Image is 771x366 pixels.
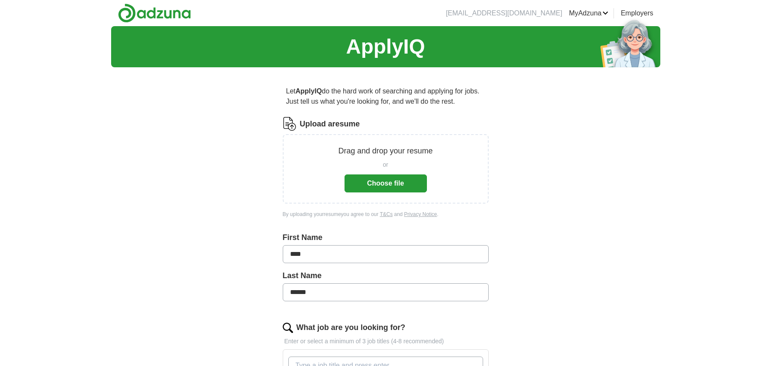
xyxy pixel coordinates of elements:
[345,174,427,192] button: Choose file
[283,323,293,333] img: search.png
[283,210,489,218] div: By uploading your resume you agree to our and .
[383,160,388,169] span: or
[338,145,432,157] p: Drag and drop your resume
[621,8,653,18] a: Employers
[283,337,489,346] p: Enter or select a minimum of 3 job titles (4-8 recommended)
[346,31,425,62] h1: ApplyIQ
[296,87,322,95] strong: ApplyIQ
[404,211,437,217] a: Privacy Notice
[118,3,191,23] img: Adzuna logo
[283,232,489,243] label: First Name
[569,8,608,18] a: MyAdzuna
[283,83,489,110] p: Let do the hard work of searching and applying for jobs. Just tell us what you're looking for, an...
[300,118,360,130] label: Upload a resume
[380,211,393,217] a: T&Cs
[446,8,562,18] li: [EMAIL_ADDRESS][DOMAIN_NAME]
[296,322,405,333] label: What job are you looking for?
[283,117,296,131] img: CV Icon
[283,270,489,282] label: Last Name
